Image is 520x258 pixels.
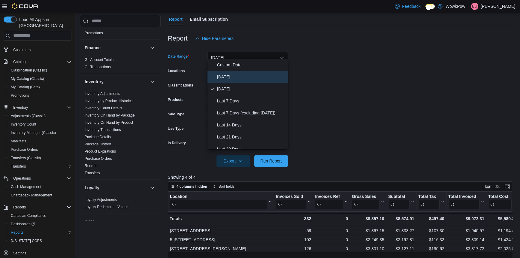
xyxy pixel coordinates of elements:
button: Loyalty [149,184,156,191]
p: | [467,3,469,10]
a: Loyalty Adjustments [85,198,117,202]
div: $1,867.15 [352,227,384,234]
span: Inventory [11,104,71,111]
span: Settings [11,249,71,257]
div: 5-[STREET_ADDRESS] [170,236,272,243]
label: Use Type [168,126,183,131]
div: Subtotal [388,194,410,200]
button: Customers [1,45,74,54]
a: Dashboards [8,220,37,228]
div: Invoices Sold [276,194,306,209]
span: Feedback [402,3,420,9]
button: Gross Sales [352,194,384,209]
div: Total Cost [488,194,512,200]
a: Chargeback Management [8,192,55,199]
div: $3,317.73 [448,245,484,252]
span: Promotions [11,93,29,98]
a: Dashboards [6,220,74,228]
span: Settings [13,251,26,256]
button: Adjustments (Classic) [6,112,74,120]
button: Reports [6,228,74,237]
button: Subtotal [388,194,414,209]
span: Chargeback Management [11,193,52,198]
span: Package History [85,142,111,147]
label: Date Range [168,54,189,59]
button: [DATE] [207,52,288,64]
span: Customers [11,46,71,53]
h3: Loyalty [85,185,99,191]
div: $8,574.91 [388,215,414,222]
button: Display options [494,183,501,190]
span: Customers [13,47,31,52]
a: Inventory On Hand by Package [85,113,135,117]
h3: Finance [85,45,101,51]
a: Promotions [85,31,103,35]
a: Cash Management [8,183,44,190]
div: Total Cost [488,194,512,209]
div: Gross Sales [352,194,379,209]
div: $116.33 [418,236,444,243]
div: $1,434.79 [488,236,516,243]
span: Dashboards [8,220,71,228]
a: Settings [11,250,29,257]
div: 0 [315,236,348,243]
div: $190.62 [418,245,444,252]
span: Cash Management [8,183,71,190]
button: Enter fullscreen [503,183,511,190]
a: Inventory Transactions [85,128,121,132]
button: Total Cost [488,194,516,209]
span: My Catalog (Classic) [11,76,44,81]
span: Cash Management [11,184,41,189]
span: Classification (Classic) [11,68,47,73]
button: Purchase Orders [6,145,74,154]
span: Reorder [85,163,98,168]
span: Reports [11,230,23,235]
button: 4 columns hidden [168,183,210,190]
button: Transfers (Classic) [6,154,74,162]
a: Transfers [85,171,100,175]
a: Package Details [85,135,111,139]
button: Catalog [1,58,74,66]
label: Classifications [168,83,193,88]
a: Inventory Count [8,121,39,128]
span: Hide Parameters [202,35,234,41]
div: Discounts & Promotions [80,15,161,39]
span: Custom Date [217,61,286,68]
button: Keyboard shortcuts [484,183,491,190]
a: [US_STATE] CCRS [8,237,44,244]
span: Inventory On Hand by Product [85,120,133,125]
button: Settings [1,249,74,257]
h3: OCM [85,219,95,225]
span: Adjustments (Classic) [11,114,46,118]
span: Purchase Orders [85,156,112,161]
div: $2,025.01 [488,245,516,252]
div: Invoices Sold [276,194,306,200]
span: Chargeback Management [8,192,71,199]
button: OCM [85,219,147,225]
div: 0 [315,227,348,234]
div: Subtotal [388,194,410,209]
span: Manifests [11,139,26,144]
span: Inventory Count [8,121,71,128]
a: Package History [85,142,111,146]
div: Invoices Ref [315,194,343,200]
span: Sort fields [219,184,234,189]
label: Locations [168,68,185,73]
button: Loyalty [85,185,147,191]
div: $1,940.57 [448,227,484,234]
span: Last 7 Days (excluding [DATE]) [217,109,286,117]
div: 59 [276,227,311,234]
span: Manifests [8,138,71,145]
span: Operations [13,176,31,181]
span: Inventory Count Details [85,106,122,111]
div: $8,857.10 [352,215,384,222]
div: 126 [276,245,311,252]
span: Inventory by Product Historical [85,99,134,103]
span: Transfers (Classic) [8,154,71,162]
div: [STREET_ADDRESS] [170,227,272,234]
span: Inventory Manager (Classic) [8,129,71,136]
span: Load All Apps in [GEOGRAPHIC_DATA] [17,17,71,29]
span: Canadian Compliance [8,212,71,219]
button: My Catalog (Beta) [6,83,74,91]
